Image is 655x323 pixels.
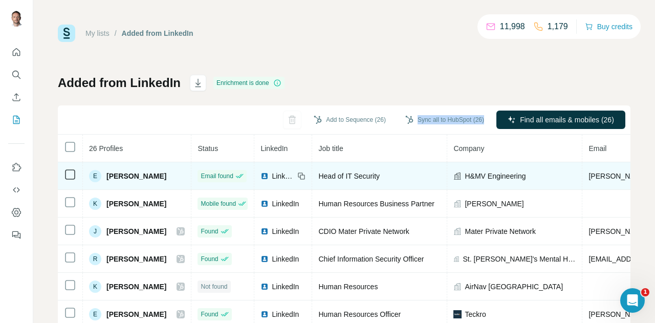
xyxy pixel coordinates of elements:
[89,253,101,265] div: R
[8,158,25,177] button: Use Surfe on LinkedIn
[198,144,218,153] span: Status
[89,225,101,238] div: J
[106,309,166,319] span: [PERSON_NAME]
[641,288,649,296] span: 1
[260,172,269,180] img: LinkedIn logo
[106,226,166,236] span: [PERSON_NAME]
[89,281,101,293] div: K
[8,66,25,84] button: Search
[272,254,299,264] span: LinkedIn
[318,172,380,180] span: Head of IT Security
[213,77,285,89] div: Enrichment is done
[465,226,535,236] span: Mater Private Network
[260,310,269,318] img: LinkedIn logo
[318,200,434,208] span: Human Resources Business Partner
[8,203,25,222] button: Dashboard
[272,309,299,319] span: LinkedIn
[89,308,101,320] div: E
[201,254,218,264] span: Found
[260,227,269,235] img: LinkedIn logo
[122,28,193,38] div: Added from LinkedIn
[8,43,25,61] button: Quick start
[272,199,299,209] span: LinkedIn
[398,112,491,127] button: Sync all to HubSpot (26)
[8,226,25,244] button: Feedback
[620,288,645,313] iframe: Intercom live chat
[272,226,299,236] span: LinkedIn
[201,310,218,319] span: Found
[89,198,101,210] div: K
[201,171,233,181] span: Email found
[8,10,25,27] img: Avatar
[260,255,269,263] img: LinkedIn logo
[106,171,166,181] span: [PERSON_NAME]
[318,144,343,153] span: Job title
[588,144,606,153] span: Email
[58,25,75,42] img: Surfe Logo
[318,283,378,291] span: Human Resources
[465,282,563,292] span: AirNav [GEOGRAPHIC_DATA]
[272,282,299,292] span: LinkedIn
[463,254,576,264] span: St. [PERSON_NAME]'s Mental Health Services
[548,20,568,33] p: 1,179
[453,144,484,153] span: Company
[500,20,525,33] p: 11,998
[8,181,25,199] button: Use Surfe API
[453,310,462,318] img: company-logo
[307,112,393,127] button: Add to Sequence (26)
[465,199,523,209] span: [PERSON_NAME]
[260,283,269,291] img: LinkedIn logo
[318,227,409,235] span: CDIO Mater Private Network
[465,309,486,319] span: Teckro
[260,144,288,153] span: LinkedIn
[318,255,424,263] span: Chief Information Security Officer
[520,115,614,125] span: Find all emails & mobiles (26)
[106,254,166,264] span: [PERSON_NAME]
[106,282,166,292] span: [PERSON_NAME]
[496,111,625,129] button: Find all emails & mobiles (26)
[201,227,218,236] span: Found
[260,200,269,208] img: LinkedIn logo
[89,144,123,153] span: 26 Profiles
[89,170,101,182] div: E
[585,19,632,34] button: Buy credits
[318,310,401,318] span: Human Resources Officer
[85,29,110,37] a: My lists
[115,28,117,38] li: /
[8,111,25,129] button: My lists
[465,171,526,181] span: H&MV Engineering
[58,75,181,91] h1: Added from LinkedIn
[106,199,166,209] span: [PERSON_NAME]
[8,88,25,106] button: Enrich CSV
[272,171,294,181] span: LinkedIn
[201,199,236,208] span: Mobile found
[201,282,227,291] span: Not found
